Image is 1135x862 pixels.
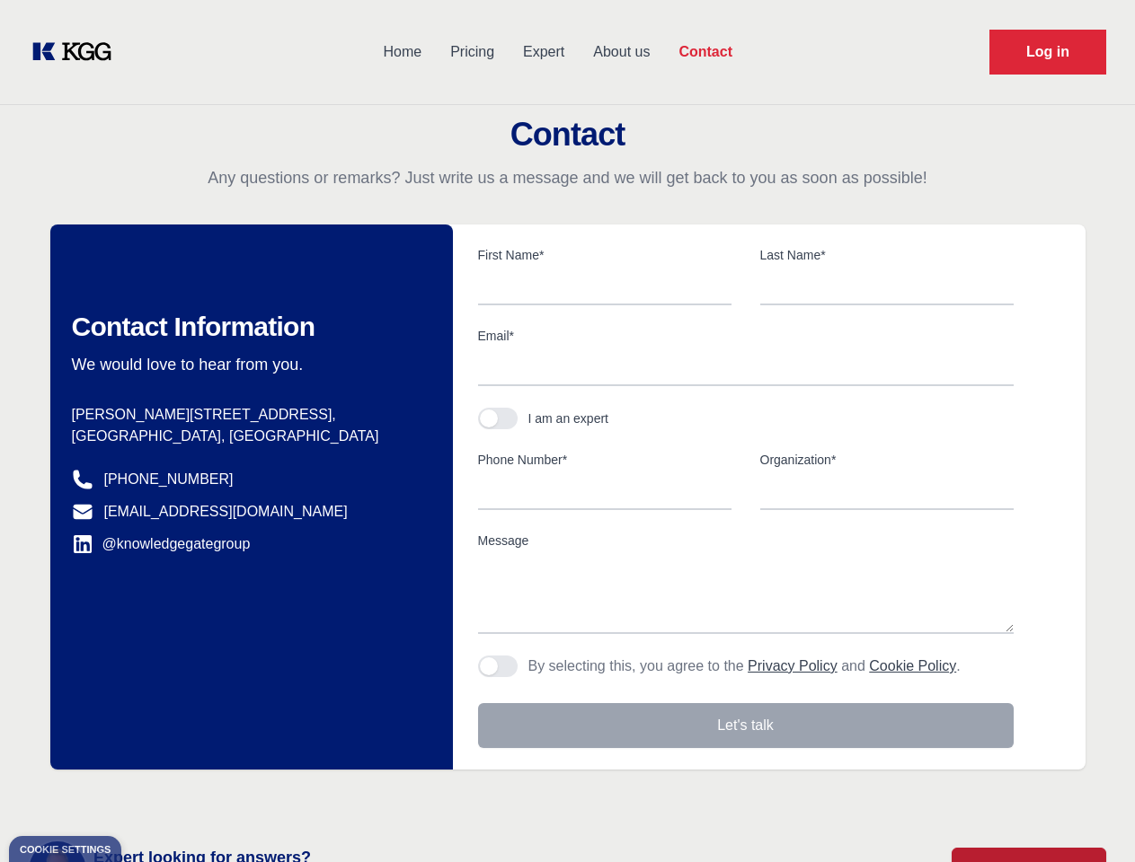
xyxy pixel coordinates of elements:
iframe: Chat Widget [1045,776,1135,862]
p: [PERSON_NAME][STREET_ADDRESS], [72,404,424,426]
label: Phone Number* [478,451,732,469]
a: Privacy Policy [748,658,838,673]
button: Let's talk [478,703,1014,748]
a: Request Demo [989,30,1106,75]
h2: Contact [22,117,1113,153]
p: By selecting this, you agree to the and . [528,655,961,677]
p: Any questions or remarks? Just write us a message and we will get back to you as soon as possible! [22,167,1113,189]
div: Cookie settings [20,845,111,855]
a: @knowledgegategroup [72,533,251,555]
label: Email* [478,327,1014,345]
a: Pricing [436,29,509,75]
a: Contact [664,29,747,75]
a: [PHONE_NUMBER] [104,469,234,490]
a: Home [368,29,436,75]
a: KOL Knowledge Platform: Talk to Key External Experts (KEE) [29,38,126,66]
a: [EMAIL_ADDRESS][DOMAIN_NAME] [104,501,348,523]
label: Message [478,532,1014,550]
label: Organization* [760,451,1014,469]
a: Cookie Policy [869,658,956,673]
div: I am an expert [528,409,609,427]
h2: Contact Information [72,311,424,343]
label: Last Name* [760,246,1014,264]
p: We would love to hear from you. [72,354,424,375]
p: [GEOGRAPHIC_DATA], [GEOGRAPHIC_DATA] [72,426,424,447]
a: Expert [509,29,579,75]
label: First Name* [478,246,732,264]
a: About us [579,29,664,75]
